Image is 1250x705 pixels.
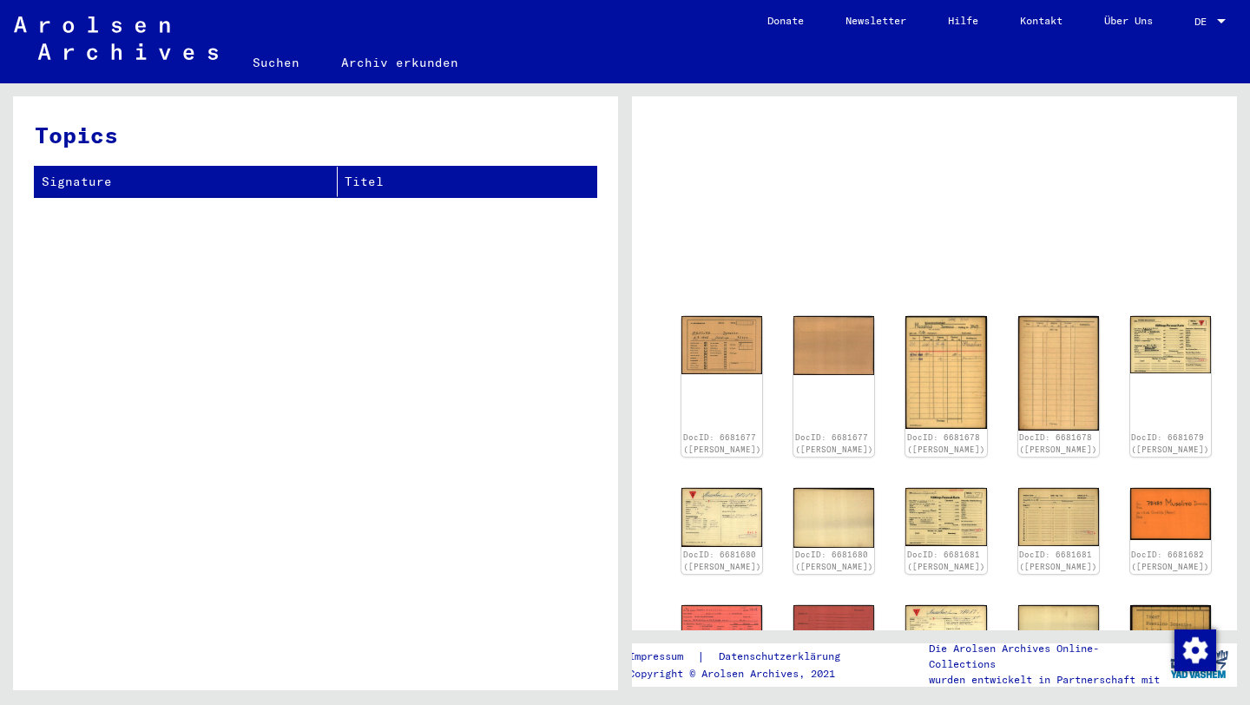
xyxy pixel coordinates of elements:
p: wurden entwickelt in Partnerschaft mit [929,672,1161,688]
img: 001.jpg [1130,488,1211,540]
a: DocID: 6681678 ([PERSON_NAME]) [1019,432,1097,454]
a: DocID: 6681678 ([PERSON_NAME]) [907,432,985,454]
p: Copyright © Arolsen Archives, 2021 [628,666,861,682]
img: 001.jpg [681,605,762,661]
img: Zustimmung ändern [1174,629,1216,671]
span: DE [1194,16,1214,28]
a: Impressum [628,648,697,666]
div: | [628,648,861,666]
a: DocID: 6681680 ([PERSON_NAME]) [683,550,761,571]
h3: Topics [35,118,595,152]
th: Titel [338,167,596,197]
a: DocID: 6681680 ([PERSON_NAME]) [795,550,873,571]
img: 001.jpg [905,316,986,429]
a: Datenschutzerklärung [705,648,861,666]
a: DocID: 6681681 ([PERSON_NAME]) [1019,550,1097,571]
img: 002.jpg [793,605,874,660]
th: Signature [35,167,338,197]
img: 002.jpg [1018,605,1099,665]
a: DocID: 6681679 ([PERSON_NAME]) [1131,432,1209,454]
a: Suchen [232,42,320,83]
img: 001.jpg [681,316,762,374]
img: 002.jpg [793,488,874,548]
a: DocID: 6681682 ([PERSON_NAME]) [1131,550,1209,571]
a: DocID: 6681677 ([PERSON_NAME]) [795,432,873,454]
img: 001.jpg [1130,316,1211,373]
p: Die Arolsen Archives Online-Collections [929,641,1161,672]
img: 002.jpg [793,316,874,375]
img: 001.jpg [905,605,986,664]
img: yv_logo.png [1167,642,1232,686]
img: Arolsen_neg.svg [14,16,218,60]
img: 001.jpg [905,488,986,546]
a: Archiv erkunden [320,42,479,83]
img: 001.jpg [681,488,762,547]
img: 002.jpg [1018,488,1099,546]
a: DocID: 6681677 ([PERSON_NAME]) [683,432,761,454]
a: DocID: 6681681 ([PERSON_NAME]) [907,550,985,571]
img: 002.jpg [1018,316,1099,431]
